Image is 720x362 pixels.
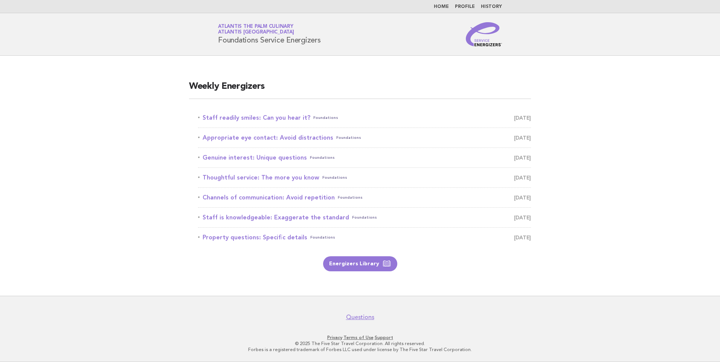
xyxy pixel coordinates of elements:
[375,335,393,340] a: Support
[189,81,531,99] h2: Weekly Energizers
[322,172,347,183] span: Foundations
[198,192,531,203] a: Channels of communication: Avoid repetitionFoundations [DATE]
[310,152,335,163] span: Foundations
[338,192,363,203] span: Foundations
[455,5,475,9] a: Profile
[514,113,531,123] span: [DATE]
[514,132,531,143] span: [DATE]
[198,132,531,143] a: Appropriate eye contact: Avoid distractionsFoundations [DATE]
[514,212,531,223] span: [DATE]
[198,232,531,243] a: Property questions: Specific detailsFoundations [DATE]
[218,30,294,35] span: Atlantis [GEOGRAPHIC_DATA]
[466,22,502,46] img: Service Energizers
[481,5,502,9] a: History
[327,335,342,340] a: Privacy
[198,172,531,183] a: Thoughtful service: The more you knowFoundations [DATE]
[130,341,590,347] p: © 2025 The Five Star Travel Corporation. All rights reserved.
[218,24,294,35] a: Atlantis The Palm CulinaryAtlantis [GEOGRAPHIC_DATA]
[343,335,374,340] a: Terms of Use
[352,212,377,223] span: Foundations
[346,313,374,321] a: Questions
[514,192,531,203] span: [DATE]
[198,212,531,223] a: Staff is knowledgeable: Exaggerate the standardFoundations [DATE]
[130,347,590,353] p: Forbes is a registered trademark of Forbes LLC used under license by The Five Star Travel Corpora...
[514,172,531,183] span: [DATE]
[336,132,361,143] span: Foundations
[198,113,531,123] a: Staff readily smiles: Can you hear it?Foundations [DATE]
[323,256,397,271] a: Energizers Library
[310,232,335,243] span: Foundations
[198,152,531,163] a: Genuine interest: Unique questionsFoundations [DATE]
[313,113,338,123] span: Foundations
[130,335,590,341] p: · ·
[514,232,531,243] span: [DATE]
[514,152,531,163] span: [DATE]
[434,5,449,9] a: Home
[218,24,321,44] h1: Foundations Service Energizers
